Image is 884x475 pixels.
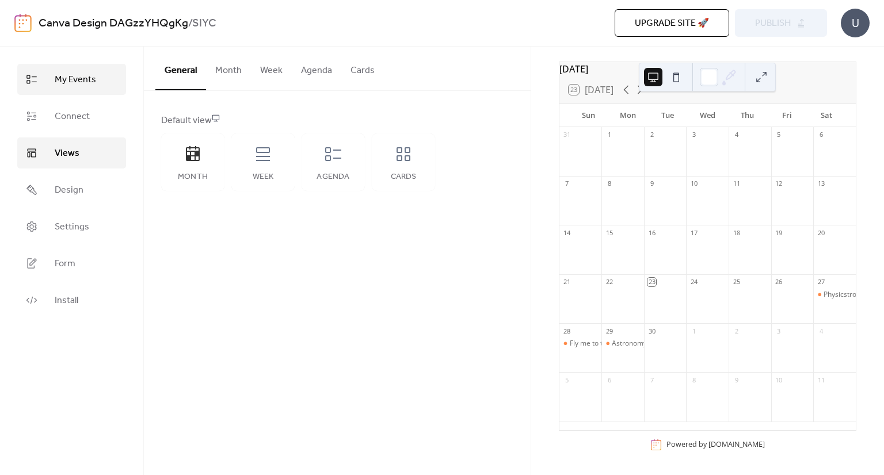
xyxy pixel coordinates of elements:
div: U [841,9,870,37]
div: 25 [732,278,741,286]
button: General [155,47,206,90]
span: Views [55,147,79,160]
div: 11 [732,179,741,188]
button: Month [206,47,251,89]
div: 13 [817,179,825,188]
div: 20 [817,228,825,237]
b: SIYC [192,13,216,35]
div: 31 [563,131,571,139]
div: 23 [647,278,656,286]
div: Sat [807,104,847,127]
a: Canva Design DAGzzYHQgKg [39,13,188,35]
div: 29 [605,327,614,335]
span: Settings [55,220,89,234]
div: Thu [727,104,767,127]
img: logo [14,14,32,32]
div: 19 [775,228,783,237]
div: 3 [775,327,783,335]
div: 24 [689,278,698,286]
div: 6 [605,376,614,384]
a: Settings [17,211,126,242]
div: 14 [563,228,571,237]
div: 16 [647,228,656,237]
div: Mon [608,104,648,127]
div: 7 [563,179,571,188]
span: My Events [55,73,96,87]
div: [DATE] [559,62,856,76]
div: Default view [161,114,511,128]
a: Install [17,285,126,316]
div: 10 [775,376,783,384]
div: 4 [732,131,741,139]
div: 21 [563,278,571,286]
div: 9 [732,376,741,384]
div: 1 [689,327,698,335]
a: [DOMAIN_NAME] [708,440,765,450]
div: 5 [563,376,571,384]
span: Install [55,294,78,308]
span: Upgrade site 🚀 [635,17,709,30]
a: Design [17,174,126,205]
span: Form [55,257,75,271]
div: 6 [817,131,825,139]
div: Tue [648,104,688,127]
div: Cards [383,173,424,182]
div: 11 [817,376,825,384]
div: 1 [605,131,614,139]
div: Fly me to the Moon [559,339,602,348]
div: 28 [563,327,571,335]
div: Month [173,173,213,182]
div: 2 [647,131,656,139]
div: 12 [775,179,783,188]
span: Design [55,183,83,197]
b: / [188,13,192,35]
div: 17 [689,228,698,237]
div: Sun [569,104,608,127]
div: 18 [732,228,741,237]
a: Form [17,248,126,279]
a: My Events [17,64,126,95]
div: 8 [689,376,698,384]
div: Powered by [666,440,765,450]
a: Views [17,137,126,168]
div: 15 [605,228,614,237]
div: Fri [767,104,807,127]
div: 27 [817,278,825,286]
div: 30 [647,327,656,335]
a: Connect [17,101,126,132]
div: Agenda [313,173,353,182]
div: Astronomy On Tap (Bengaluru Edition) [601,339,644,348]
div: Physicstronics-A Hands On Workshop exploring physics & electronics [813,290,856,300]
div: Wed [688,104,727,127]
div: 8 [605,179,614,188]
div: 3 [689,131,698,139]
div: 26 [775,278,783,286]
button: Cards [341,47,384,89]
div: 2 [732,327,741,335]
div: 10 [689,179,698,188]
div: Astronomy On Tap (Bengaluru Edition) [612,339,735,348]
div: 22 [605,278,614,286]
div: 4 [817,327,825,335]
button: Upgrade site 🚀 [615,9,729,37]
button: Agenda [292,47,341,89]
div: 9 [647,179,656,188]
div: 7 [647,376,656,384]
button: Week [251,47,292,89]
span: Connect [55,110,90,124]
div: Fly me to the Moon [570,339,631,348]
div: 5 [775,131,783,139]
div: Week [243,173,283,182]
